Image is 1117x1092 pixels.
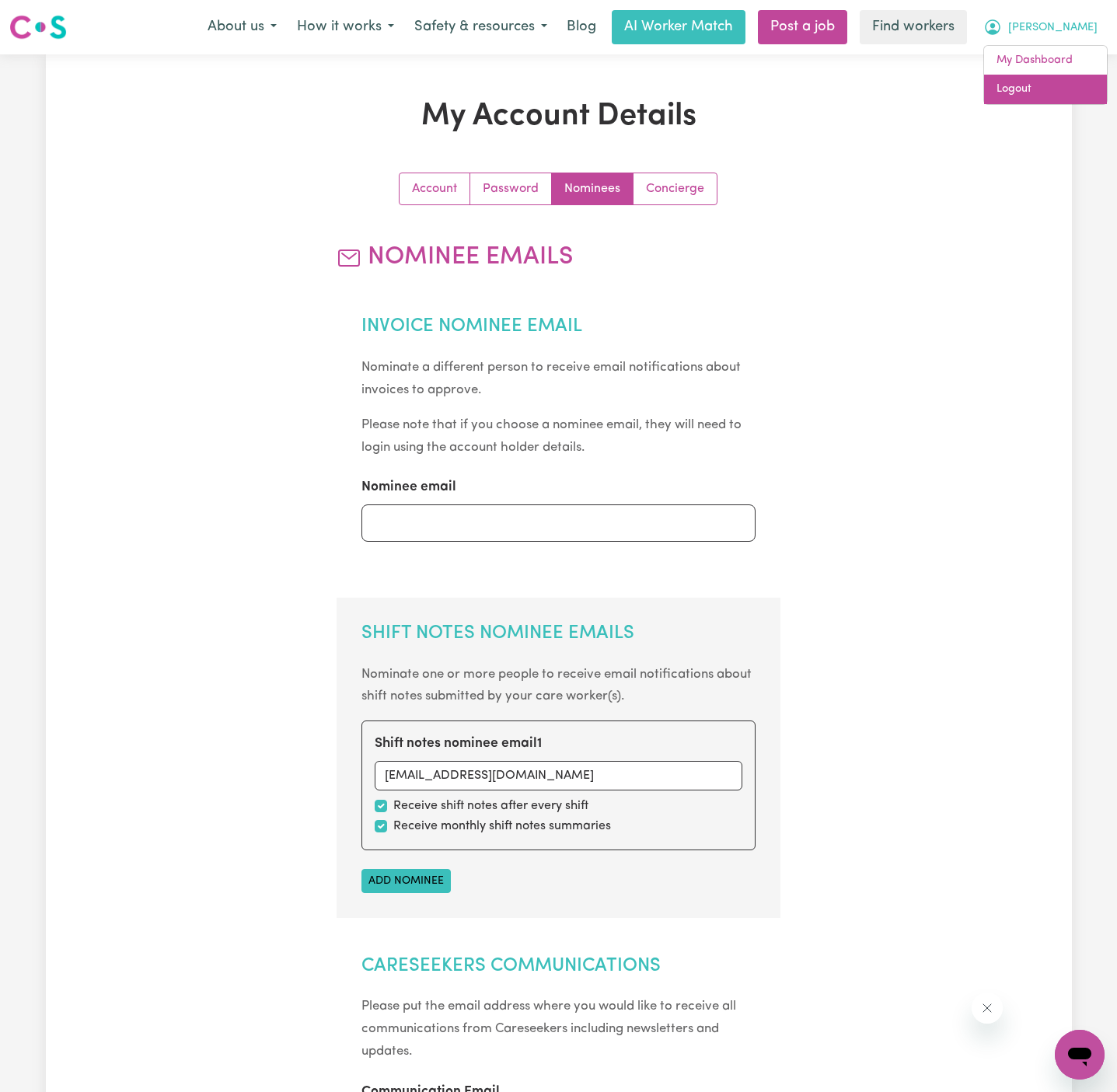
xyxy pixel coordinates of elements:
[361,668,752,703] small: Nominate one or more people to receive email notifications about shift notes submitted by your ca...
[287,11,404,44] button: How it works
[552,173,634,204] a: Update your nominees
[393,817,611,836] label: Receive monthly shift notes summaries
[337,242,780,272] h2: Nominee Emails
[758,10,847,44] a: Post a job
[612,10,745,44] a: AI Worker Match
[984,75,1107,104] a: Logout
[972,993,1003,1024] iframe: Close message
[361,316,756,338] h2: Invoice Nominee Email
[983,45,1108,105] div: My Account
[404,11,557,44] button: Safety & resources
[226,98,892,135] h1: My Account Details
[470,173,552,204] a: Update your password
[860,10,967,44] a: Find workers
[197,11,287,44] button: About us
[634,173,717,204] a: Update account manager
[361,1000,736,1058] small: Please put the email address where you would like to receive all communications from Careseekers ...
[400,173,470,204] a: Update your account
[361,955,756,978] h2: Careseekers Communications
[9,9,67,45] a: Careseekers logo
[361,418,742,454] small: Please note that if you choose a nominee email, they will need to login using the account holder ...
[973,11,1108,44] button: My Account
[361,623,756,645] h2: Shift Notes Nominee Emails
[1055,1030,1105,1080] iframe: Button to launch messaging window
[375,734,542,754] label: Shift notes nominee email 1
[9,13,67,41] img: Careseekers logo
[361,361,741,396] small: Nominate a different person to receive email notifications about invoices to approve.
[361,477,456,497] label: Nominee email
[393,797,588,815] label: Receive shift notes after every shift
[557,10,606,44] a: Blog
[984,46,1107,75] a: My Dashboard
[9,11,94,23] span: Need any help?
[1008,19,1098,37] span: [PERSON_NAME]
[361,869,451,893] button: Add nominee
